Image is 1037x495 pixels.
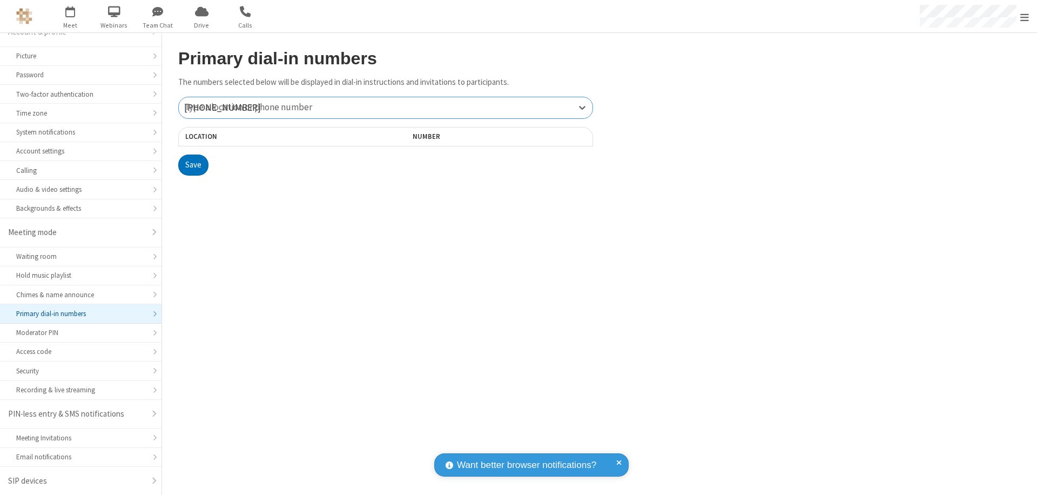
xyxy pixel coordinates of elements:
[8,408,145,420] div: PIN-less entry & SMS notifications
[8,226,145,239] div: Meeting mode
[16,108,145,118] div: Time zone
[138,21,178,30] span: Team Chat
[16,290,145,300] div: Chimes & name announce
[8,475,145,487] div: SIP devices
[16,70,145,80] div: Password
[16,433,145,443] div: Meeting Invitations
[178,76,593,89] p: The numbers selected below will be displayed in dial-in instructions and invitations to participa...
[16,251,145,262] div: Waiting room
[16,8,32,24] img: QA Selenium DO NOT DELETE OR CHANGE
[178,127,344,146] th: Location
[178,49,593,68] h2: Primary dial-in numbers
[406,127,593,146] th: Number
[16,51,145,61] div: Picture
[225,21,266,30] span: Calls
[94,21,134,30] span: Webinars
[16,385,145,395] div: Recording & live streaming
[16,309,145,319] div: Primary dial-in numbers
[16,270,145,280] div: Hold music playlist
[16,366,145,376] div: Security
[16,89,145,99] div: Two-factor authentication
[457,458,596,472] span: Want better browser notifications?
[16,452,145,462] div: Email notifications
[178,155,208,176] button: Save
[16,146,145,156] div: Account settings
[181,21,222,30] span: Drive
[16,346,145,357] div: Access code
[16,127,145,137] div: System notifications
[50,21,91,30] span: Meet
[16,327,145,338] div: Moderator PIN
[16,184,145,195] div: Audio & video settings
[16,165,145,176] div: Calling
[16,203,145,213] div: Backgrounds & effects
